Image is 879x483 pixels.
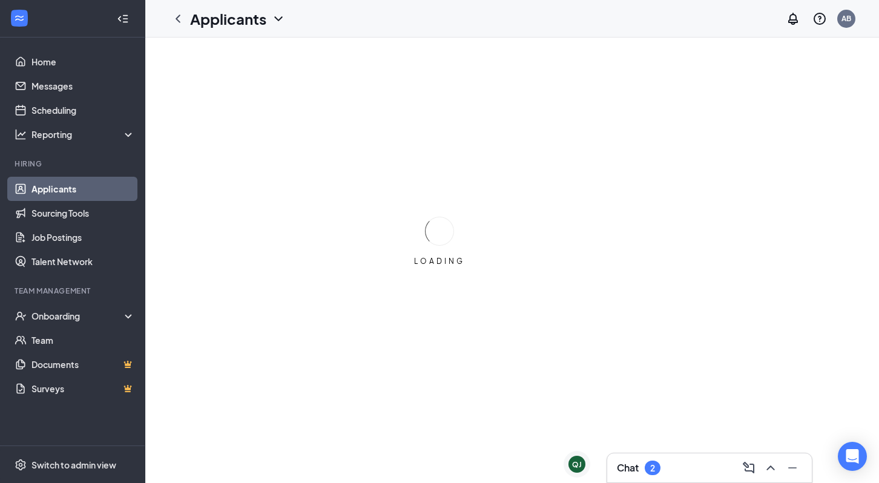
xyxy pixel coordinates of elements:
a: Talent Network [31,249,135,274]
div: Reporting [31,128,136,140]
div: Hiring [15,159,133,169]
a: Team [31,328,135,352]
a: Home [31,50,135,74]
h3: Chat [617,461,639,475]
svg: ChevronLeft [171,11,185,26]
button: ComposeMessage [739,458,759,478]
div: AB [841,13,851,24]
a: SurveysCrown [31,376,135,401]
div: Onboarding [31,310,125,322]
svg: UserCheck [15,310,27,322]
svg: ChevronUp [763,461,778,475]
button: Minimize [783,458,802,478]
div: 2 [650,463,655,473]
svg: Analysis [15,128,27,140]
a: Scheduling [31,98,135,122]
button: ChevronUp [761,458,780,478]
div: Team Management [15,286,133,296]
a: Sourcing Tools [31,201,135,225]
div: Open Intercom Messenger [838,442,867,471]
a: Applicants [31,177,135,201]
div: Switch to admin view [31,459,116,471]
a: Job Postings [31,225,135,249]
div: LOADING [409,256,470,266]
svg: WorkstreamLogo [13,12,25,24]
svg: QuestionInfo [812,11,827,26]
a: DocumentsCrown [31,352,135,376]
svg: Notifications [786,11,800,26]
a: Messages [31,74,135,98]
svg: Settings [15,459,27,471]
svg: Collapse [117,13,129,25]
svg: ChevronDown [271,11,286,26]
div: QJ [572,459,582,470]
h1: Applicants [190,8,266,29]
svg: Minimize [785,461,800,475]
svg: ComposeMessage [742,461,756,475]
